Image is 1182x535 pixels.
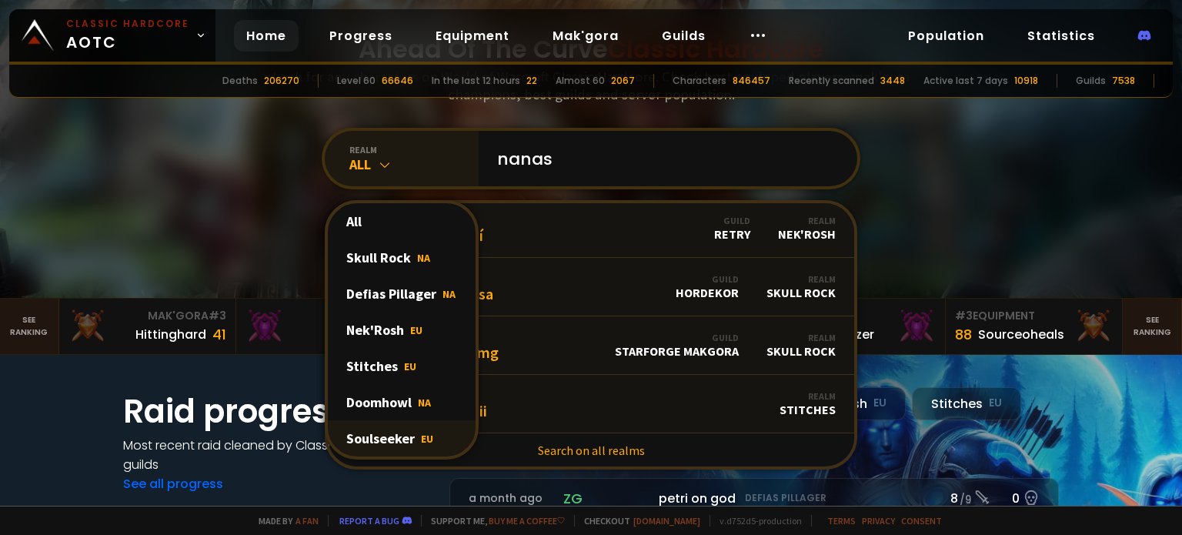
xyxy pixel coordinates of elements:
[676,273,739,300] div: HordeKOR
[222,74,258,88] div: Deaths
[317,20,405,52] a: Progress
[873,396,886,411] small: EU
[417,251,430,265] span: NA
[923,74,1008,88] div: Active last 7 days
[66,17,189,54] span: AOTC
[880,74,905,88] div: 3448
[418,396,431,410] span: NA
[328,276,476,312] div: Defias Pillager
[328,312,476,348] div: Nek'Rosh
[66,17,189,31] small: Classic Hardcore
[328,258,854,316] a: Level60NanasasaGuildHordeKORRealmSkull Rock
[615,332,739,343] div: Guild
[349,144,479,155] div: realm
[780,390,836,402] div: Realm
[766,332,836,359] div: Skull Rock
[789,74,874,88] div: Recently scanned
[978,325,1064,344] div: Sourceoheals
[328,316,854,375] a: Level10NanasfmgGuildStarforge MakgoraRealmSkull Rock
[328,375,854,433] a: Level60NanashiiRealmStitches
[989,396,1002,411] small: EU
[135,325,206,344] div: Hittinghard
[526,74,537,88] div: 22
[1014,74,1038,88] div: 10918
[766,273,836,300] div: Skull Rock
[780,390,836,417] div: Stitches
[714,215,750,242] div: Retry
[766,332,836,343] div: Realm
[328,420,476,456] div: Soulseeker
[488,131,839,186] input: Search a character...
[328,348,476,384] div: Stitches
[236,299,413,354] a: Mak'Gora#2Rivench100
[574,515,700,527] span: Checkout
[1112,74,1135,88] div: 7538
[249,515,319,527] span: Made by
[540,20,631,52] a: Mak'gora
[710,515,802,527] span: v. d752d5 - production
[649,20,718,52] a: Guilds
[1076,74,1106,88] div: Guilds
[295,515,319,527] a: a fan
[1123,299,1182,354] a: Seeranking
[615,332,739,359] div: Starforge Makgora
[633,515,700,527] a: [DOMAIN_NAME]
[123,475,223,493] a: See all progress
[382,74,413,88] div: 66646
[955,324,972,345] div: 88
[946,299,1123,354] a: #3Equipment88Sourceoheals
[714,215,750,226] div: Guild
[212,324,226,345] div: 41
[912,387,1021,420] div: Stitches
[955,308,1113,324] div: Equipment
[955,308,973,323] span: # 3
[1015,20,1107,52] a: Statistics
[349,155,479,173] div: All
[673,74,726,88] div: Characters
[264,74,299,88] div: 206270
[827,515,856,527] a: Terms
[611,74,635,88] div: 2067
[421,515,565,527] span: Support me,
[328,384,476,420] div: Doomhowl
[676,273,739,285] div: Guild
[123,436,431,474] h4: Most recent raid cleaned by Classic Hardcore guilds
[421,432,433,446] span: EU
[442,287,456,301] span: NA
[123,387,431,436] h1: Raid progress
[209,308,226,323] span: # 3
[337,74,376,88] div: Level 60
[245,308,403,324] div: Mak'Gora
[328,239,476,276] div: Skull Rock
[489,515,565,527] a: Buy me a coffee
[9,9,215,62] a: Classic HardcoreAOTC
[410,323,422,337] span: EU
[234,20,299,52] a: Home
[404,359,416,373] span: EU
[339,515,399,527] a: Report a bug
[901,515,942,527] a: Consent
[896,20,997,52] a: Population
[423,20,522,52] a: Equipment
[68,308,226,324] div: Mak'Gora
[432,74,520,88] div: In the last 12 hours
[449,478,1059,519] a: a month agozgpetri on godDefias Pillager8 /90
[556,74,605,88] div: Almost 60
[778,215,836,242] div: Nek'Rosh
[328,199,854,258] a: Level24NanashíGuildRetryRealmNek'Rosh
[328,203,476,239] div: All
[328,433,854,467] a: Search on all realms
[59,299,236,354] a: Mak'Gora#3Hittinghard41
[778,215,836,226] div: Realm
[862,515,895,527] a: Privacy
[733,74,770,88] div: 846457
[766,273,836,285] div: Realm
